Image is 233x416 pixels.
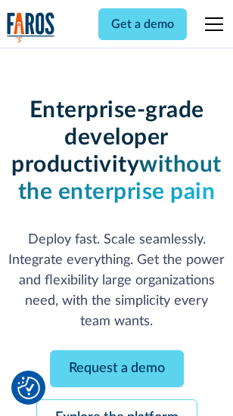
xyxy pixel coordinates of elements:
[7,230,226,332] p: Deploy fast. Scale seamlessly. Integrate everything. Get the power and flexibility large organiza...
[7,12,55,43] a: home
[17,377,40,399] button: Cookie Settings
[11,99,203,176] strong: Enterprise-grade developer productivity
[17,377,40,399] img: Revisit consent button
[98,8,187,40] a: Get a demo
[7,12,55,43] img: Logo of the analytics and reporting company Faros.
[50,350,184,387] a: Request a demo
[196,6,226,42] div: menu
